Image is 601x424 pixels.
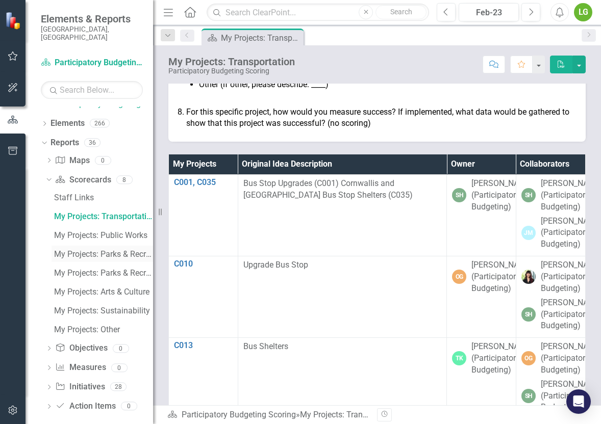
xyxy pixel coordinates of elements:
[566,389,591,414] div: Open Intercom Messenger
[521,351,536,365] div: OG
[41,25,143,42] small: [GEOGRAPHIC_DATA], [GEOGRAPHIC_DATA]
[169,256,238,338] td: Double-Click to Edit Right Click for Context Menu
[471,341,533,376] div: [PERSON_NAME] (Participatory Budgeting)
[5,11,23,30] img: ClearPoint Strategy
[55,381,105,393] a: Initiatives
[90,119,110,128] div: 266
[54,269,153,278] div: My Projects: Parks & Recreation Spanish
[52,246,153,262] a: My Projects: Parks & Recreation
[452,270,466,284] div: OG
[186,107,569,128] span: For this specific project, how would you measure success? If implemented, what data would be gath...
[41,13,143,25] span: Elements & Reports
[238,256,446,338] td: Double-Click to Edit
[521,226,536,240] div: JM
[516,175,585,256] td: Double-Click to Edit
[121,402,137,411] div: 0
[390,8,412,16] span: Search
[521,188,536,202] div: SH
[51,118,85,129] a: Elements
[54,212,153,221] div: My Projects: Transportation
[55,155,89,167] a: Maps
[182,410,296,419] a: Participatory Budgeting Scoring
[168,56,295,67] div: My Projects: Transportation
[41,81,143,99] input: Search Below...
[111,363,128,372] div: 0
[168,67,295,75] div: Participatory Budgeting Scoring
[52,264,153,281] a: My Projects: Parks & Recreation Spanish
[471,259,533,295] div: [PERSON_NAME] (Participatory Budgeting)
[521,389,536,403] div: SH
[52,302,153,319] a: My Projects: Sustainability
[52,208,153,224] a: My Projects: Transportation
[243,260,308,270] span: Upgrade Bus Stop
[52,283,153,300] a: My Projects: Arts & Culture
[54,287,153,297] div: My Projects: Arts & Culture
[521,307,536,322] div: SH
[55,401,115,412] a: Action Items
[447,256,516,338] td: Double-Click to Edit
[574,3,592,21] button: LG
[207,4,429,21] input: Search ClearPoint...
[243,341,288,351] span: Bus Shelters
[199,79,329,89] span: Other (if other, please describe: ____)
[167,409,369,421] div: »
[54,250,153,259] div: My Projects: Parks & Recreation
[52,227,153,243] a: My Projects: Public Works
[54,306,153,315] div: My Projects: Sustainability
[95,156,111,165] div: 0
[116,175,133,184] div: 8
[54,231,153,240] div: My Projects: Public Works
[84,139,101,147] div: 36
[459,3,519,21] button: Feb-23
[452,351,466,365] div: TK
[51,137,79,149] a: Reports
[113,344,129,353] div: 0
[110,383,127,391] div: 28
[52,321,153,337] a: My Projects: Other
[54,325,153,334] div: My Projects: Other
[243,178,413,200] span: Bus Stop Upgrades (C001) Cornwallis and [GEOGRAPHIC_DATA] Bus Stop Shelters (C035)
[521,270,536,284] img: Amanda Connell
[462,7,515,19] div: Feb-23
[447,338,516,419] td: Double-Click to Edit
[174,259,233,269] a: C010
[447,175,516,256] td: Double-Click to Edit
[55,342,107,354] a: Objectives
[452,188,466,202] div: SH
[41,57,143,69] a: Participatory Budgeting Scoring
[52,189,153,205] a: Staff Links
[221,32,301,44] div: My Projects: Transportation
[516,338,585,419] td: Double-Click to Edit
[174,341,233,350] a: C013
[55,362,106,374] a: Measures
[55,174,111,186] a: Scorecards
[516,256,585,338] td: Double-Click to Edit
[54,193,153,202] div: Staff Links
[169,338,238,419] td: Double-Click to Edit Right Click for Context Menu
[300,410,399,419] div: My Projects: Transportation
[375,5,427,19] button: Search
[238,338,446,419] td: Double-Click to Edit
[238,175,446,256] td: Double-Click to Edit
[169,175,238,256] td: Double-Click to Edit Right Click for Context Menu
[471,178,533,213] div: [PERSON_NAME] (Participatory Budgeting)
[174,178,233,187] a: C001, C035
